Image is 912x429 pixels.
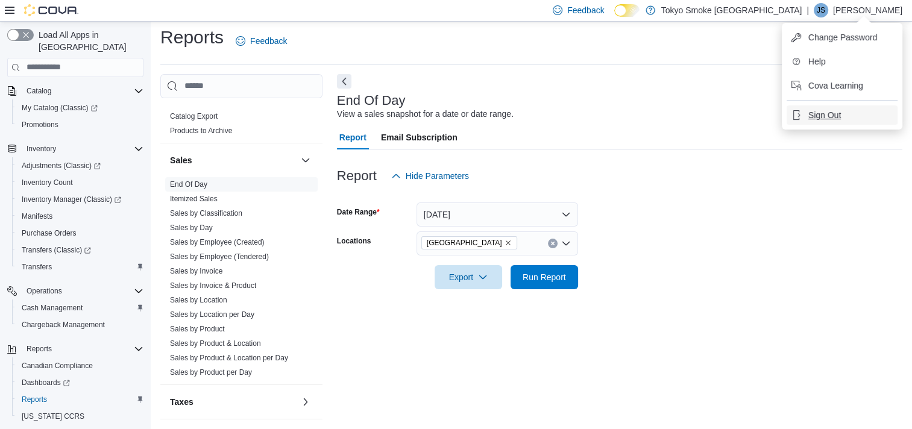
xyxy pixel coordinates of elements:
span: Itemized Sales [170,194,218,204]
a: Inventory Manager (Classic) [12,191,148,208]
a: Canadian Compliance [17,359,98,373]
a: Adjustments (Classic) [12,157,148,174]
button: Operations [22,284,67,298]
h3: Sales [170,154,192,166]
button: Inventory Count [12,174,148,191]
span: Sales by Employee (Tendered) [170,252,269,261]
span: Dashboards [17,375,143,390]
span: Chargeback Management [17,318,143,332]
span: Sales by Invoice & Product [170,281,256,290]
span: Catalog [27,86,51,96]
span: Export [442,265,495,289]
span: Promotions [17,117,143,132]
a: Chargeback Management [17,318,110,332]
button: Reports [12,391,148,408]
span: Manifests [17,209,143,224]
a: Catalog Export [170,112,218,121]
a: Adjustments (Classic) [17,158,105,173]
button: Manifests [12,208,148,225]
span: Sales by Product & Location per Day [170,353,288,363]
button: Canadian Compliance [12,357,148,374]
button: Taxes [298,395,313,409]
span: Purchase Orders [22,228,77,238]
button: Open list of options [561,239,571,248]
span: Washington CCRS [17,409,143,424]
span: End Of Day [170,180,207,189]
span: Operations [27,286,62,296]
button: Export [435,265,502,289]
a: Sales by Product & Location per Day [170,354,288,362]
button: Reports [2,340,148,357]
a: Inventory Manager (Classic) [17,192,126,207]
h3: Report [337,169,377,183]
a: Sales by Product [170,325,225,333]
a: [US_STATE] CCRS [17,409,89,424]
a: Sales by Classification [170,209,242,218]
span: Transfers (Classic) [22,245,91,255]
button: Operations [2,283,148,299]
span: Sales by Invoice [170,266,222,276]
span: Feedback [567,4,604,16]
span: My Catalog (Classic) [17,101,143,115]
a: Transfers (Classic) [17,243,96,257]
a: Sales by Employee (Created) [170,238,265,246]
a: Itemized Sales [170,195,218,203]
a: Sales by Location [170,296,227,304]
a: Sales by Day [170,224,213,232]
span: Promotions [22,120,58,130]
button: Sign Out [787,105,898,125]
span: Sales by Product [170,324,225,334]
button: Inventory [22,142,61,156]
p: | [807,3,809,17]
span: Transfers [22,262,52,272]
button: [US_STATE] CCRS [12,408,148,425]
h3: Taxes [170,396,193,408]
span: Canadian Compliance [22,361,93,371]
span: Report [339,125,366,149]
a: Sales by Invoice [170,267,222,275]
span: Cash Management [17,301,143,315]
button: Cova Learning [787,76,898,95]
div: Sales [160,177,322,384]
button: Hide Parameters [386,164,474,188]
button: Run Report [511,265,578,289]
span: Manifests [22,211,52,221]
button: Products [298,85,313,99]
span: Reports [22,395,47,404]
span: Inventory Count [17,175,143,190]
a: Purchase Orders [17,226,81,240]
span: Email Subscription [381,125,458,149]
span: Inventory Manager (Classic) [22,195,121,204]
button: Inventory [2,140,148,157]
span: Sales by Day [170,223,213,233]
button: Change Password [787,28,898,47]
span: Load All Apps in [GEOGRAPHIC_DATA] [34,29,143,53]
span: Cash Management [22,303,83,313]
input: Dark Mode [614,4,640,17]
span: Inventory Manager (Classic) [17,192,143,207]
a: Promotions [17,117,63,132]
button: Remove Portage La Prairie from selection in this group [505,239,512,246]
span: Feedback [250,35,287,47]
span: Hide Parameters [406,170,469,182]
button: Cash Management [12,299,148,316]
span: Dashboards [22,378,70,387]
button: Clear input [548,239,558,248]
button: Help [787,52,898,71]
a: Sales by Product & Location [170,339,261,348]
a: Inventory Count [17,175,78,190]
span: Canadian Compliance [17,359,143,373]
a: Dashboards [17,375,75,390]
div: Jason Sawka [814,3,828,17]
span: Chargeback Management [22,320,105,330]
button: Chargeback Management [12,316,148,333]
a: Products to Archive [170,127,232,135]
span: Transfers (Classic) [17,243,143,257]
label: Locations [337,236,371,246]
p: [PERSON_NAME] [833,3,902,17]
a: Dashboards [12,374,148,391]
button: Promotions [12,116,148,133]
